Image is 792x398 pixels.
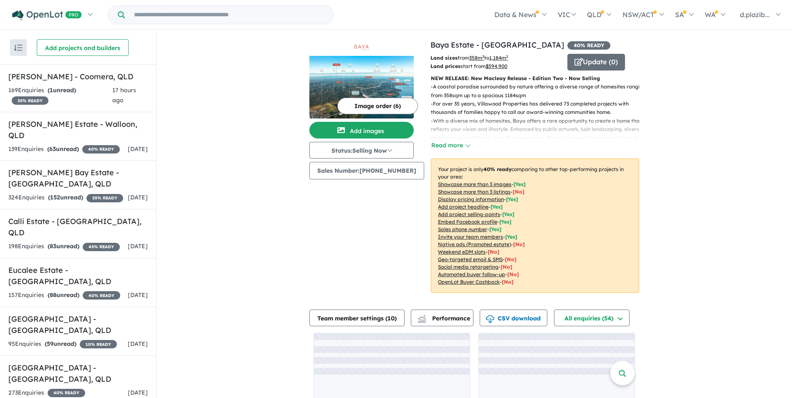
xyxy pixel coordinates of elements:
[48,389,85,397] span: 40 % READY
[430,40,564,50] a: Baya Estate - [GEOGRAPHIC_DATA]
[431,83,646,100] p: - A coastal paradise surrounded by nature offering a diverse range of homesites ranging from 358s...
[83,243,120,251] span: 45 % READY
[309,56,414,118] img: Baya Estate - Redland Bay
[86,194,123,202] span: 35 % READY
[8,216,148,238] h5: Calli Estate - [GEOGRAPHIC_DATA] , QLD
[418,317,426,323] img: bar-chart.svg
[430,62,561,71] p: start from
[8,313,148,336] h5: [GEOGRAPHIC_DATA] - [GEOGRAPHIC_DATA] , QLD
[309,142,414,159] button: Status:Selling Now
[506,54,508,59] sup: 2
[8,242,120,252] div: 198 Enquir ies
[505,234,517,240] span: [ Yes ]
[128,242,148,250] span: [DATE]
[469,55,484,61] u: 358 m
[48,86,76,94] strong: ( unread)
[47,145,79,153] strong: ( unread)
[438,219,497,225] u: Embed Facebook profile
[554,310,630,326] button: All enquiries (54)
[8,118,148,141] h5: [PERSON_NAME] Estate - Walloon , QLD
[82,145,120,154] span: 40 % READY
[14,45,23,51] img: sort.svg
[50,242,56,250] span: 83
[8,264,148,287] h5: Eucalee Estate - [GEOGRAPHIC_DATA] , QLD
[112,86,136,104] span: 17 hours ago
[489,55,508,61] u: 1,184 m
[418,315,425,320] img: line-chart.svg
[8,362,148,385] h5: [GEOGRAPHIC_DATA] - [GEOGRAPHIC_DATA] , QLD
[50,86,53,94] span: 1
[438,189,511,195] u: Showcase more than 3 listings
[431,141,470,150] button: Read more
[499,219,511,225] span: [ Yes ]
[482,54,484,59] sup: 2
[49,145,56,153] span: 63
[431,74,639,83] p: NEW RELEASE: New Macleay Release - Edition Two - Now Selling
[337,98,418,114] button: Image order (6)
[309,310,405,326] button: Team member settings (10)
[430,63,461,69] b: Land prices
[438,256,503,262] u: Geo-targeted email & SMS
[8,339,117,349] div: 95 Enquir ies
[484,55,508,61] span: to
[506,196,518,202] span: [ Yes ]
[309,162,424,179] button: Sales Number:[PHONE_NUMBER]
[431,117,646,151] p: - With a diverse mix of homesites, Baya offers a rare opportunity to create a home that reflects ...
[431,159,639,293] p: Your project is only comparing to other top-performing projects in your area: - - - - - - - - - -...
[502,211,514,217] span: [ Yes ]
[47,340,53,348] span: 59
[486,315,494,323] img: download icon
[313,43,410,53] img: Baya Estate - Redland Bay Logo
[740,10,770,19] span: d.plazib...
[8,167,148,189] h5: [PERSON_NAME] Bay Estate - [GEOGRAPHIC_DATA] , QLD
[501,264,512,270] span: [No]
[128,291,148,299] span: [DATE]
[45,340,76,348] strong: ( unread)
[48,194,83,201] strong: ( unread)
[8,193,123,203] div: 324 Enquir ies
[50,194,60,201] span: 152
[438,249,486,255] u: Weekend eDM slots
[505,256,516,262] span: [No]
[128,340,148,348] span: [DATE]
[507,271,519,277] span: [No]
[48,242,79,250] strong: ( unread)
[513,241,525,247] span: [No]
[127,6,331,24] input: Try estate name, suburb, builder or developer
[438,234,503,240] u: Invite your team members
[438,279,500,285] u: OpenLot Buyer Cashback
[8,290,120,300] div: 157 Enquir ies
[411,310,473,326] button: Performance
[8,144,120,154] div: 139 Enquir ies
[486,63,507,69] u: $ 594,900
[513,189,524,195] span: [ No ]
[128,145,148,153] span: [DATE]
[128,389,148,396] span: [DATE]
[12,10,82,20] img: Openlot PRO Logo White
[50,291,56,299] span: 88
[8,71,148,82] h5: [PERSON_NAME] - Coomera , QLD
[438,264,498,270] u: Social media retargeting
[128,194,148,201] span: [DATE]
[567,54,625,71] button: Update (0)
[489,226,501,232] span: [ Yes ]
[12,96,48,105] span: 35 % READY
[438,204,488,210] u: Add project headline
[502,279,514,285] span: [No]
[483,166,511,172] b: 40 % ready
[309,39,414,118] a: Baya Estate - Redland Bay LogoBaya Estate - Redland Bay
[480,310,547,326] button: CSV download
[431,100,646,117] p: - For over 35 years, Villawood Properties has delivered 73 completed projects with thousands of f...
[80,340,117,348] span: 10 % READY
[491,204,503,210] span: [ Yes ]
[567,41,610,50] span: 40 % READY
[438,271,505,277] u: Automated buyer follow-up
[309,122,414,139] button: Add images
[8,86,112,106] div: 169 Enquir ies
[387,315,395,322] span: 10
[419,315,470,322] span: Performance
[83,291,120,300] span: 40 % READY
[514,181,526,187] span: [ Yes ]
[8,388,85,398] div: 273 Enquir ies
[438,181,511,187] u: Showcase more than 3 images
